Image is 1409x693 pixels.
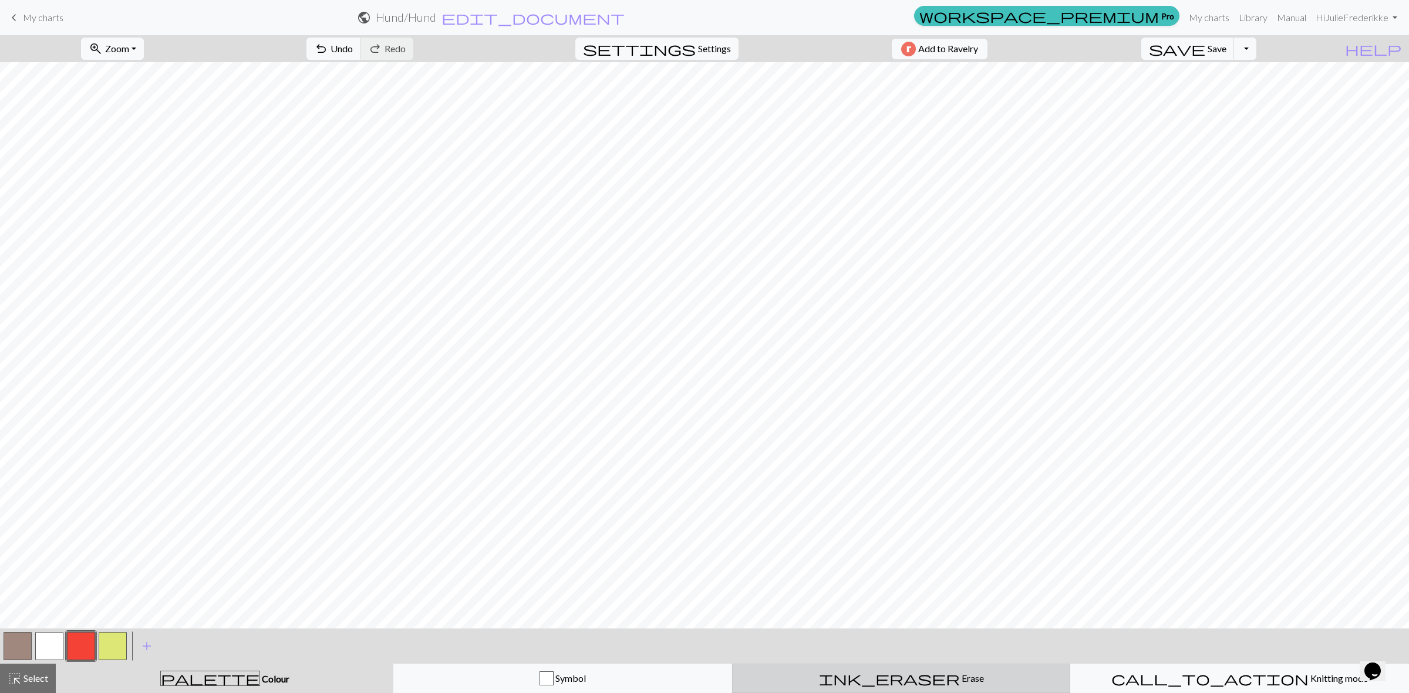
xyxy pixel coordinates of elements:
[260,673,289,684] span: Colour
[161,670,259,687] span: palette
[960,672,984,684] span: Erase
[1272,6,1311,29] a: Manual
[89,40,103,57] span: zoom_in
[1111,670,1309,687] span: call_to_action
[105,43,129,54] span: Zoom
[1141,38,1235,60] button: Save
[575,38,739,60] button: SettingsSettings
[357,9,371,26] span: public
[901,42,916,56] img: Ravelry
[441,9,625,26] span: edit_document
[331,43,353,54] span: Undo
[732,664,1071,693] button: Erase
[306,38,361,60] button: Undo
[314,40,328,57] span: undo
[698,42,731,56] span: Settings
[1234,6,1272,29] a: Library
[393,664,732,693] button: Symbol
[1208,43,1226,54] span: Save
[1311,6,1402,29] a: HiJulieFrederikke
[56,664,393,693] button: Colour
[23,12,63,23] span: My charts
[22,672,48,684] span: Select
[8,670,22,687] span: highlight_alt
[914,6,1179,26] a: Pro
[1149,40,1205,57] span: save
[819,670,960,687] span: ink_eraser
[140,638,154,654] span: add
[1345,40,1401,57] span: help
[1360,646,1397,681] iframe: chat widget
[1184,6,1234,29] a: My charts
[1070,664,1409,693] button: Knitting mode
[583,42,696,56] i: Settings
[583,40,696,57] span: settings
[7,8,63,28] a: My charts
[7,9,21,26] span: keyboard_arrow_left
[554,672,586,684] span: Symbol
[376,11,436,24] h2: Hund / Hund
[919,8,1159,24] span: workspace_premium
[81,38,144,60] button: Zoom
[892,39,987,59] button: Add to Ravelry
[1309,672,1368,684] span: Knitting mode
[918,42,978,56] span: Add to Ravelry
